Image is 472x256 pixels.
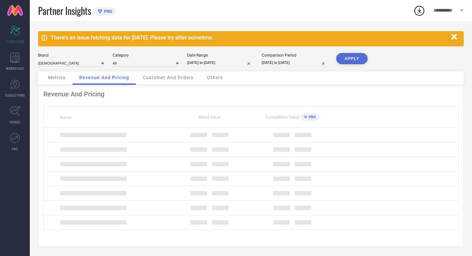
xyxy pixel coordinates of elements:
[48,75,66,80] span: Metrics
[262,53,328,58] div: Comparison Period
[413,5,425,17] div: Open download list
[60,115,71,120] span: Name
[187,59,253,66] input: Select date range
[38,53,104,58] div: Brand
[207,75,223,80] span: Others
[38,4,91,18] span: Partner Insights
[102,9,112,14] span: PRO
[198,115,220,120] span: Brand Value
[187,53,253,58] div: Date Range
[5,39,25,44] span: SCORECARDS
[6,66,24,71] span: WORKSPACE
[113,53,179,58] div: Category
[5,93,25,98] span: SUGGESTIONS
[266,115,299,120] span: Competitors Value
[336,53,368,64] button: APPLY
[12,146,18,151] span: FWD
[51,34,448,41] div: There's an issue fetching data for [DATE]. Please try after sometime.
[9,120,21,125] span: TRENDS
[307,115,316,119] span: PRO
[43,90,458,98] div: Revenue And Pricing
[262,59,328,66] input: Select comparison period
[143,75,193,80] span: Customer And Orders
[79,75,129,80] span: Revenue And Pricing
